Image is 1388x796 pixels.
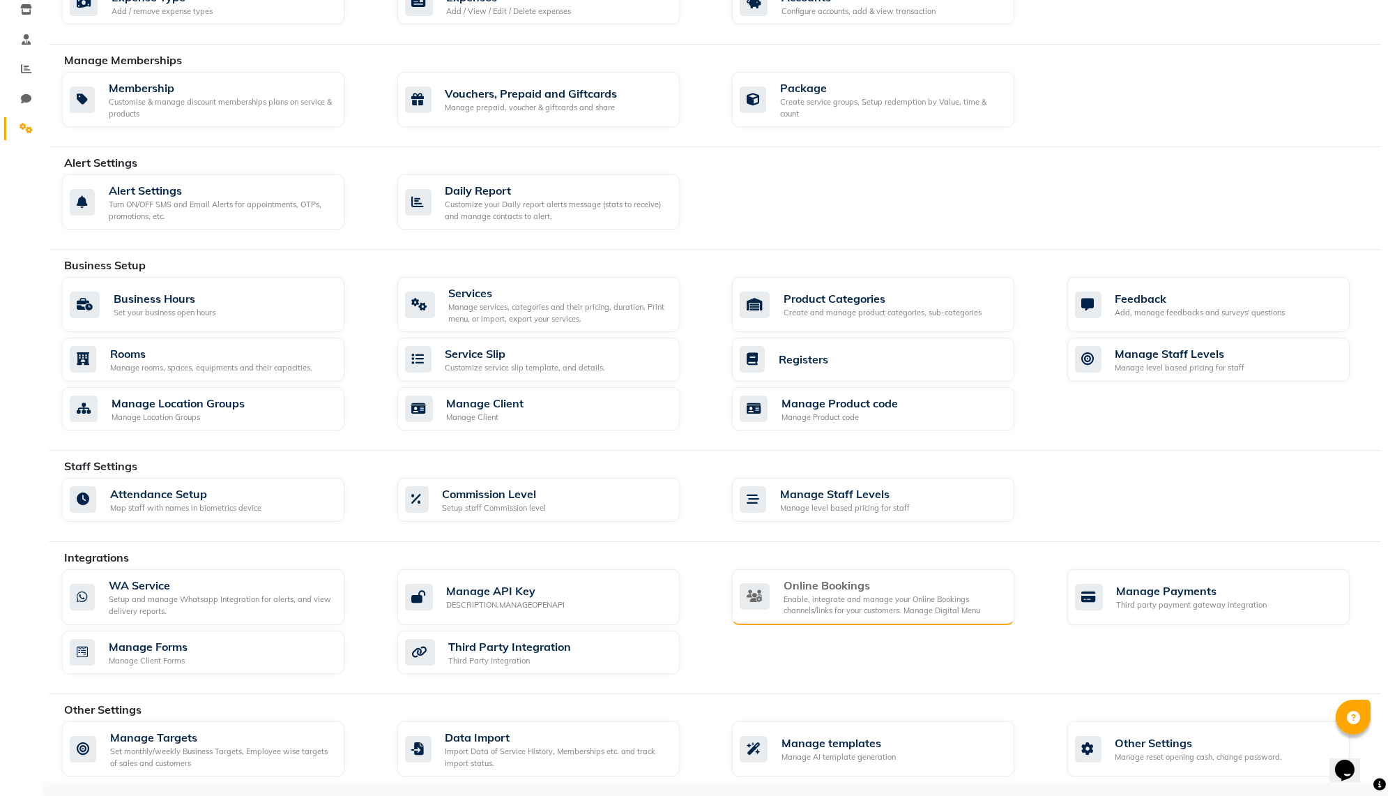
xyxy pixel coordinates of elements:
div: Configure accounts, add & view transaction [781,6,936,17]
a: Third Party IntegrationThird Party Integration [397,631,712,675]
div: Manage Targets [110,729,333,746]
a: Manage templatesManage AI template generation [732,721,1046,776]
div: Manage level based pricing for staff [1115,362,1245,374]
div: Data Import [445,729,669,746]
a: Manage API KeyDESCRIPTION.MANAGEOPENAPI [397,569,712,625]
div: Manage Product code [781,412,898,423]
div: Set monthly/weekly Business Targets, Employee wise targets of sales and customers [110,746,333,769]
a: Commission LevelSetup staff Commission level [397,478,712,522]
a: Data ImportImport Data of Service History, Memberships etc. and track import status. [397,721,712,776]
div: Daily Report [445,182,669,199]
div: Add / View / Edit / Delete expenses [447,6,572,17]
div: Manage Client [447,395,524,412]
a: FeedbackAdd, manage feedbacks and surveys' questions [1067,277,1382,332]
div: Customize your Daily report alerts message (stats to receive) and manage contacts to alert. [445,199,669,222]
div: Commission Level [443,486,547,502]
a: PackageCreate service groups, Setup redemption by Value, time & count [732,72,1046,127]
div: Product Categories [784,290,982,307]
div: Manage Product code [781,395,898,412]
div: Third Party Integration [449,638,572,655]
a: Product CategoriesCreate and manage product categories, sub-categories [732,277,1046,332]
div: Customise & manage discount memberships plans on service & products [109,96,333,119]
a: Daily ReportCustomize your Daily report alerts message (stats to receive) and manage contacts to ... [397,174,712,230]
div: Manage Location Groups [112,395,245,412]
a: Manage TargetsSet monthly/weekly Business Targets, Employee wise targets of sales and customers [62,721,376,776]
div: Registers [779,351,828,368]
div: Manage templates [781,735,896,751]
div: Map staff with names in biometrics device [110,502,261,514]
div: DESCRIPTION.MANAGEOPENAPI [447,599,565,611]
div: Alert Settings [109,182,333,199]
div: Setup staff Commission level [443,502,547,514]
div: Manage Location Groups [112,412,245,423]
div: Online Bookings [784,577,1003,594]
a: Alert SettingsTurn ON/OFF SMS and Email Alerts for appointments, OTPs, promotions, etc. [62,174,376,230]
div: Vouchers, Prepaid and Giftcards [445,85,618,102]
div: Feedback [1115,290,1286,307]
a: Attendance SetupMap staff with names in biometrics device [62,478,376,522]
div: Manage prepaid, voucher & giftcards and share [445,102,618,114]
div: Manage Client Forms [109,655,188,667]
div: Create and manage product categories, sub-categories [784,307,982,319]
div: Manage Client [447,412,524,423]
a: Manage Product codeManage Product code [732,387,1046,431]
a: Other SettingsManage reset opening cash, change password. [1067,721,1382,776]
a: Vouchers, Prepaid and GiftcardsManage prepaid, voucher & giftcards and share [397,72,712,127]
div: Service Slip [445,345,606,362]
div: Manage level based pricing for staff [780,502,910,514]
a: MembershipCustomise & manage discount memberships plans on service & products [62,72,376,127]
div: Turn ON/OFF SMS and Email Alerts for appointments, OTPs, promotions, etc. [109,199,333,222]
a: Manage Staff LevelsManage level based pricing for staff [732,478,1046,522]
div: Create service groups, Setup redemption by Value, time & count [780,96,1003,119]
a: ServicesManage services, categories and their pricing, duration. Print menu, or import, export yo... [397,277,712,332]
div: Setup and manage Whatsapp Integration for alerts, and view delivery reports. [109,594,333,617]
a: Manage ClientManage Client [397,387,712,431]
div: Business Hours [114,290,215,307]
div: Manage API Key [447,583,565,599]
div: Set your business open hours [114,307,215,319]
div: Package [780,80,1003,96]
div: WA Service [109,577,333,594]
div: Services [449,285,669,301]
div: Add / remove expense types [112,6,213,17]
div: Other Settings [1115,735,1283,751]
div: Membership [109,80,333,96]
div: Manage AI template generation [781,751,896,763]
div: Manage reset opening cash, change password. [1115,751,1283,763]
a: Manage PaymentsThird party payment gateway integration [1067,569,1382,625]
a: Online BookingsEnable, integrate and manage your Online Bookings channels/links for your customer... [732,569,1046,625]
div: Manage Staff Levels [780,486,910,502]
a: WA ServiceSetup and manage Whatsapp Integration for alerts, and view delivery reports. [62,569,376,625]
a: Manage FormsManage Client Forms [62,631,376,675]
a: RoomsManage rooms, spaces, equipments and their capacities. [62,338,376,382]
div: Manage Payments [1117,583,1267,599]
div: Enable, integrate and manage your Online Bookings channels/links for your customers. Manage Digit... [784,594,1003,617]
a: Registers [732,338,1046,382]
div: Rooms [110,345,312,362]
div: Add, manage feedbacks and surveys' questions [1115,307,1286,319]
div: Third party payment gateway integration [1117,599,1267,611]
div: Manage Forms [109,638,188,655]
div: Manage services, categories and their pricing, duration. Print menu, or import, export your servi... [449,301,669,324]
div: Manage Staff Levels [1115,345,1245,362]
div: Customize service slip template, and details. [445,362,606,374]
a: Manage Location GroupsManage Location Groups [62,387,376,431]
iframe: chat widget [1329,740,1374,782]
div: Attendance Setup [110,486,261,502]
div: Third Party Integration [449,655,572,667]
div: Import Data of Service History, Memberships etc. and track import status. [445,746,669,769]
div: Manage rooms, spaces, equipments and their capacities. [110,362,312,374]
a: Manage Staff LevelsManage level based pricing for staff [1067,338,1382,382]
a: Business HoursSet your business open hours [62,277,376,332]
a: Service SlipCustomize service slip template, and details. [397,338,712,382]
